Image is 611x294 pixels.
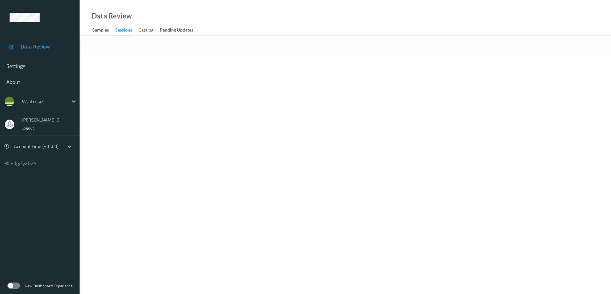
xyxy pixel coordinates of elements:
div: Pending Updates [160,27,193,35]
a: Samples [92,26,115,35]
div: Data Review [92,13,132,19]
div: Catalog [138,27,153,35]
a: Sessions [115,26,138,35]
div: Samples [92,27,109,35]
a: Pending Updates [160,26,200,35]
div: Sessions [115,27,132,35]
a: Catalog [138,26,160,35]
